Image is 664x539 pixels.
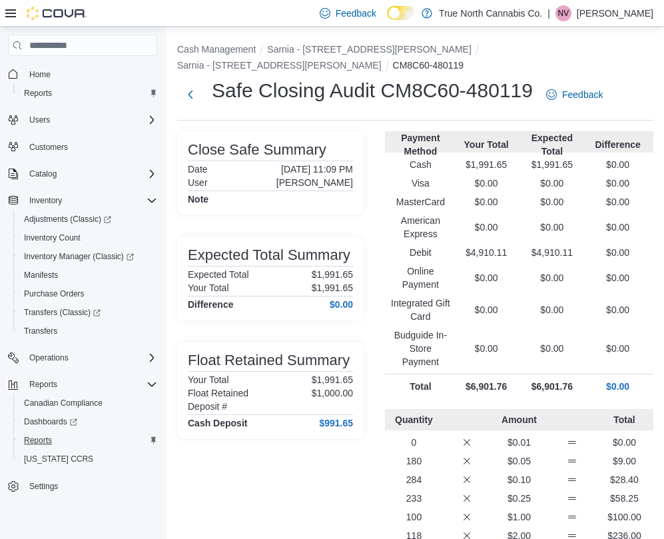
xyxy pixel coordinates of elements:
p: $0.00 [587,221,648,234]
button: Operations [3,348,163,367]
a: [US_STATE] CCRS [19,451,99,467]
span: Transfers (Classic) [24,307,101,318]
span: Purchase Orders [24,288,85,299]
p: $0.00 [522,195,583,209]
p: $0.00 [456,221,517,234]
a: Dashboards [13,412,163,431]
span: [US_STATE] CCRS [24,454,93,464]
p: MasterCard [390,195,451,209]
button: Transfers [13,322,163,340]
p: $1,991.65 [456,158,517,171]
p: $0.01 [496,436,543,449]
p: $0.00 [522,342,583,355]
p: Cash [390,158,451,171]
h6: Your Total [188,282,229,293]
p: $4,910.11 [456,246,517,259]
span: Inventory [24,193,157,209]
button: Reports [3,375,163,394]
button: Reports [13,84,163,103]
span: Purchase Orders [19,286,157,302]
input: Dark Mode [387,6,415,20]
p: $0.00 [587,195,648,209]
button: [US_STATE] CCRS [13,450,163,468]
p: $0.00 [587,246,648,259]
p: Total [390,380,451,393]
a: Home [24,67,56,83]
span: Feedback [336,7,376,20]
span: Users [24,112,157,128]
p: [PERSON_NAME] [276,177,353,188]
span: Customers [29,142,68,153]
span: Inventory Count [24,233,81,243]
p: 180 [390,454,438,468]
h3: Close Safe Summary [188,142,326,158]
p: $0.00 [587,177,648,190]
span: Canadian Compliance [24,398,103,408]
button: Reports [24,376,63,392]
p: $4,910.11 [522,246,583,259]
a: Transfers (Classic) [13,303,163,322]
h6: Your Total [188,374,229,385]
p: Visa [390,177,451,190]
p: 284 [390,473,438,486]
p: $0.05 [496,454,543,468]
p: $1,991.65 [312,282,353,293]
button: Catalog [3,165,163,183]
span: Dashboards [24,416,77,427]
span: Manifests [19,267,157,283]
h6: Deposit # [188,401,227,412]
p: Expected Total [522,131,583,158]
h6: Float Retained [188,388,248,398]
span: Reports [24,376,157,392]
p: $0.00 [456,342,517,355]
span: Canadian Compliance [19,395,157,411]
p: $0.00 [456,271,517,284]
span: Reports [19,85,157,101]
button: Inventory [3,191,163,210]
span: Reports [24,88,52,99]
span: Inventory [29,195,62,206]
h1: Safe Closing Audit CM8C60-480119 [212,77,533,104]
span: Operations [29,352,69,363]
span: Customers [24,139,157,155]
p: $0.00 [522,221,583,234]
p: $0.00 [456,303,517,316]
p: $0.10 [496,473,543,486]
span: Adjustments (Classic) [19,211,157,227]
h4: $0.00 [330,299,353,310]
span: Settings [24,478,157,494]
p: $0.25 [496,492,543,505]
button: Catalog [24,166,62,182]
button: Next [177,81,204,108]
a: Transfers [19,323,63,339]
p: Budguide In-Store Payment [390,328,451,368]
div: Nancy Vallinga [555,5,571,21]
p: $0.00 [456,177,517,190]
h6: Expected Total [188,269,249,280]
span: Feedback [562,88,603,101]
span: Transfers (Classic) [19,304,157,320]
a: Adjustments (Classic) [13,210,163,229]
button: Canadian Compliance [13,394,163,412]
button: Home [3,64,163,83]
a: Reports [19,432,57,448]
h3: Float Retained Summary [188,352,350,368]
a: Manifests [19,267,63,283]
p: Integrated Gift Card [390,296,451,323]
p: 100 [390,510,438,524]
p: American Express [390,214,451,241]
p: $0.00 [587,303,648,316]
p: $0.00 [522,303,583,316]
a: Inventory Manager (Classic) [19,249,139,265]
p: 233 [390,492,438,505]
img: Cova [27,7,87,20]
span: Washington CCRS [19,451,157,467]
h3: Expected Total Summary [188,247,350,263]
p: $6,901.76 [522,380,583,393]
p: Total [601,413,648,426]
button: Inventory Count [13,229,163,247]
span: Dashboards [19,414,157,430]
a: Reports [19,85,57,101]
p: $0.00 [601,436,648,449]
